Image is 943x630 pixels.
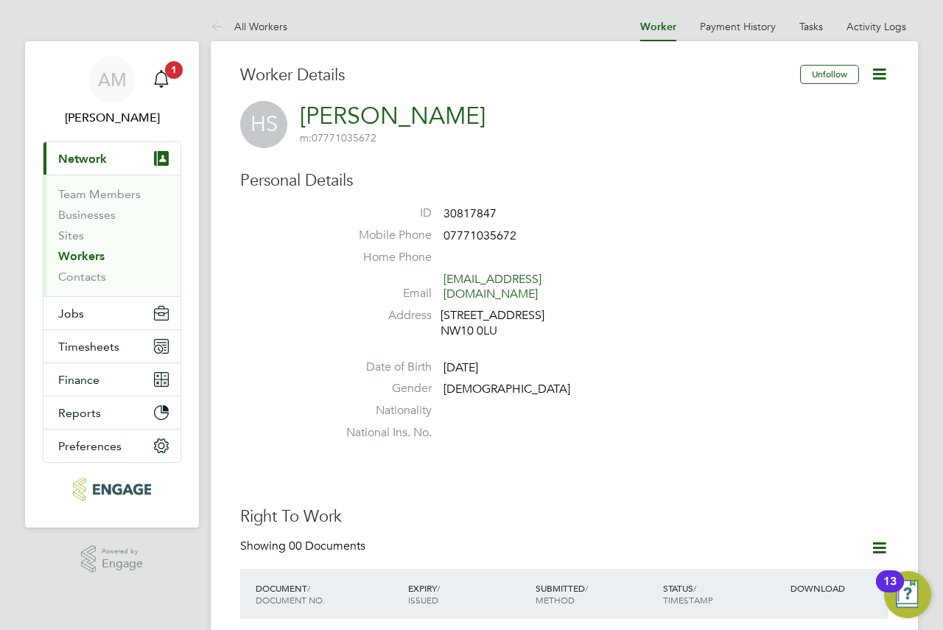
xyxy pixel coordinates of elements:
[43,363,180,396] button: Finance
[329,425,432,441] label: National Ins. No.
[81,545,144,573] a: Powered byEngage
[58,208,116,222] a: Businesses
[300,131,312,144] span: m:
[329,206,432,221] label: ID
[663,594,713,606] span: TIMESTAMP
[165,61,183,79] span: 1
[43,109,181,127] span: Andrew Murphy
[43,396,180,429] button: Reports
[240,65,800,86] h3: Worker Details
[102,558,143,570] span: Engage
[799,20,823,33] a: Tasks
[444,206,497,221] span: 30817847
[58,152,107,166] span: Network
[329,250,432,265] label: Home Phone
[693,582,696,594] span: /
[444,228,516,243] span: 07771035672
[240,101,287,148] span: HS
[211,20,287,33] a: All Workers
[240,170,888,192] h3: Personal Details
[240,506,888,528] h3: Right To Work
[58,249,105,263] a: Workers
[404,575,532,613] div: EXPIRY
[25,41,199,528] nav: Main navigation
[884,571,931,618] button: Open Resource Center, 13 new notifications
[329,228,432,243] label: Mobile Phone
[43,430,180,462] button: Preferences
[408,594,438,606] span: ISSUED
[43,477,181,501] a: Go to home page
[329,308,432,323] label: Address
[43,56,181,127] a: AM[PERSON_NAME]
[58,439,122,453] span: Preferences
[256,594,325,606] span: DOCUMENT NO.
[444,382,570,397] span: [DEMOGRAPHIC_DATA]
[58,340,119,354] span: Timesheets
[300,131,376,144] span: 07771035672
[437,582,440,594] span: /
[800,65,859,84] button: Unfollow
[307,582,310,594] span: /
[300,102,485,130] a: [PERSON_NAME]
[58,187,141,201] a: Team Members
[43,330,180,363] button: Timesheets
[43,175,180,296] div: Network
[240,539,368,554] div: Showing
[640,21,676,33] a: Worker
[102,545,143,558] span: Powered by
[585,582,588,594] span: /
[329,360,432,375] label: Date of Birth
[58,373,99,387] span: Finance
[532,575,659,613] div: SUBMITTED
[441,308,581,339] div: [STREET_ADDRESS] NW10 0LU
[147,56,176,103] a: 1
[58,406,101,420] span: Reports
[536,594,575,606] span: METHOD
[329,381,432,396] label: Gender
[444,272,541,302] a: [EMAIL_ADDRESS][DOMAIN_NAME]
[700,20,776,33] a: Payment History
[73,477,151,501] img: axcis-logo-retina.png
[883,581,897,601] div: 13
[329,403,432,419] label: Nationality
[58,228,84,242] a: Sites
[289,539,365,553] span: 00 Documents
[43,142,180,175] button: Network
[98,70,127,89] span: AM
[846,20,906,33] a: Activity Logs
[659,575,787,613] div: STATUS
[252,575,404,613] div: DOCUMENT
[444,360,478,375] span: [DATE]
[58,307,84,321] span: Jobs
[58,270,106,284] a: Contacts
[329,286,432,301] label: Email
[787,575,888,601] div: DOWNLOAD
[43,297,180,329] button: Jobs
